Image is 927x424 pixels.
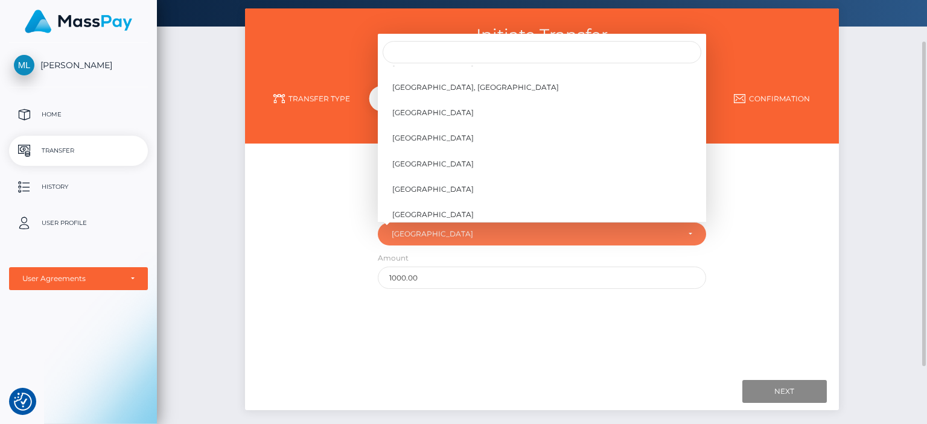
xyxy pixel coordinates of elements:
h3: Follow the next steps to initiate a transfer [254,54,829,69]
label: Amount [378,253,409,264]
a: Country & Amount [369,88,485,119]
div: Country & Amount [369,86,485,112]
span: [GEOGRAPHIC_DATA] [392,133,474,144]
h3: Initiate Transfer [254,24,829,47]
a: Transfer [9,136,148,166]
span: [GEOGRAPHIC_DATA] [392,184,474,195]
span: [GEOGRAPHIC_DATA], [GEOGRAPHIC_DATA] [392,82,559,93]
input: Next [742,380,827,403]
p: Home [14,106,143,124]
span: [GEOGRAPHIC_DATA] [392,209,474,220]
div: [GEOGRAPHIC_DATA] [392,229,678,239]
img: Revisit consent button [14,393,32,411]
a: Transfer Type [254,88,369,109]
button: Consent Preferences [14,393,32,411]
p: History [14,178,143,196]
img: MassPay [25,10,132,33]
button: Italy [378,223,706,245]
span: [GEOGRAPHIC_DATA] [392,158,474,169]
a: Confirmation [715,88,830,109]
input: Search [383,41,701,63]
span: [PERSON_NAME] [9,60,148,71]
span: [GEOGRAPHIC_DATA] [392,57,474,68]
div: User Agreements [22,274,121,283]
a: Home [9,100,148,130]
p: Transfer [14,142,143,160]
button: User Agreements [9,267,148,290]
p: User Profile [14,214,143,232]
input: Amount to send in undefined (Maximum: undefined) [378,267,706,289]
h5: Where would you like to send money to? [254,171,829,189]
a: History [9,172,148,202]
span: [GEOGRAPHIC_DATA] [392,107,474,118]
a: User Profile [9,208,148,238]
